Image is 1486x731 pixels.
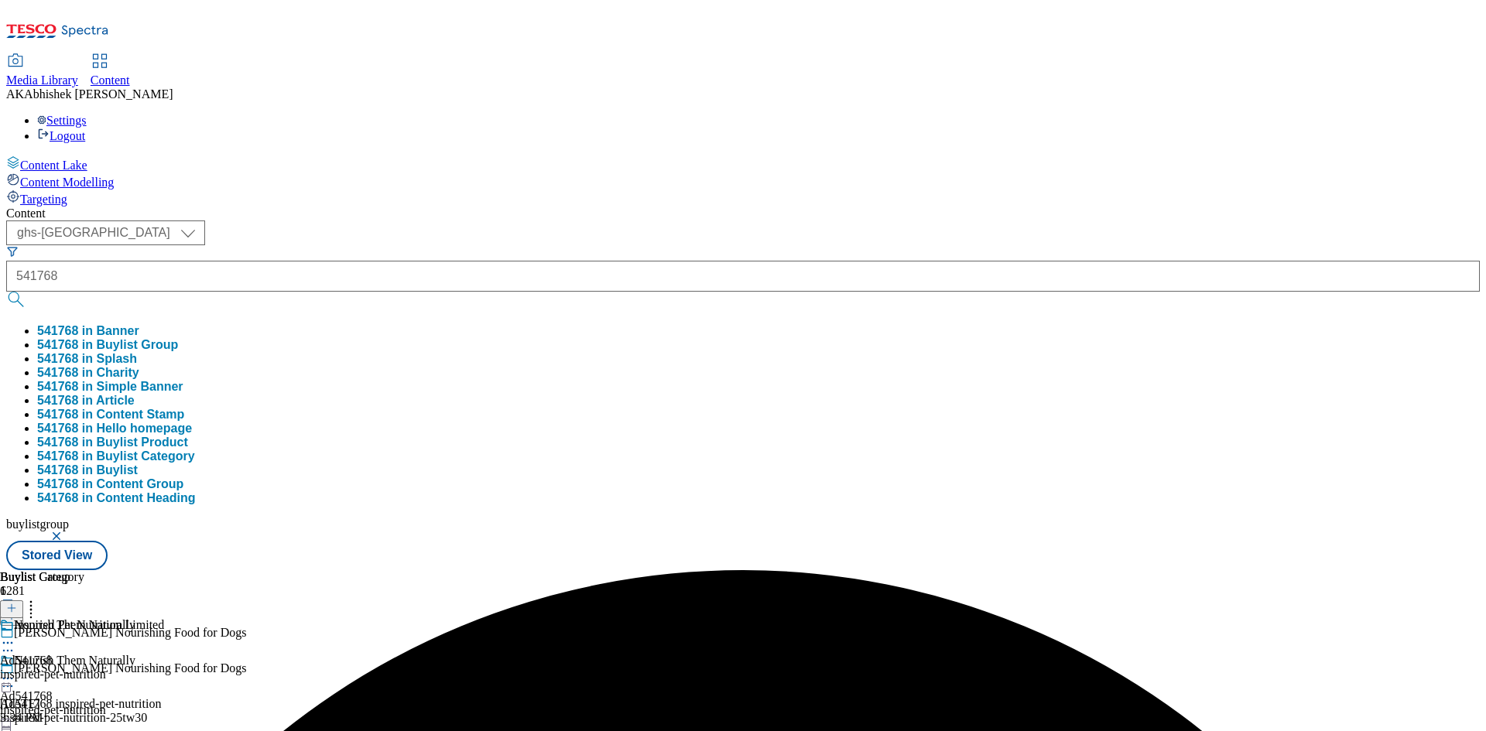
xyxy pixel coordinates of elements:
[97,366,139,379] span: Charity
[37,449,195,463] button: 541768 in Buylist Category
[37,366,139,380] button: 541768 in Charity
[6,73,78,87] span: Media Library
[37,338,178,352] button: 541768 in Buylist Group
[6,207,1480,220] div: Content
[6,541,108,570] button: Stored View
[37,366,139,380] div: 541768 in
[6,173,1480,190] a: Content Modelling
[6,245,19,258] svg: Search Filters
[37,408,184,422] button: 541768 in Content Stamp
[37,436,188,449] button: 541768 in Buylist Product
[37,394,135,408] div: 541768 in
[6,55,78,87] a: Media Library
[37,491,196,505] button: 541768 in Content Heading
[37,324,139,338] button: 541768 in Banner
[37,422,192,436] button: 541768 in Hello homepage
[6,261,1480,292] input: Search
[96,394,135,407] span: Article
[6,87,24,101] span: AK
[91,55,130,87] a: Content
[37,449,195,463] div: 541768 in
[37,380,183,394] button: 541768 in Simple Banner
[20,176,114,189] span: Content Modelling
[37,114,87,127] a: Settings
[20,193,67,206] span: Targeting
[37,129,85,142] a: Logout
[14,618,164,632] div: Inspired Pet Nutrition Limited
[91,73,130,87] span: Content
[37,477,183,491] button: 541768 in Content Group
[24,87,173,101] span: Abhishek [PERSON_NAME]
[37,394,135,408] button: 541768 in Article
[6,155,1480,173] a: Content Lake
[97,449,195,463] span: Buylist Category
[6,190,1480,207] a: Targeting
[97,463,138,477] span: Buylist
[37,463,138,477] div: 541768 in
[20,159,87,172] span: Content Lake
[37,463,138,477] button: 541768 in Buylist
[6,518,69,531] span: buylistgroup
[97,436,188,449] span: Buylist Product
[37,436,188,449] div: 541768 in
[37,352,137,366] button: 541768 in Splash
